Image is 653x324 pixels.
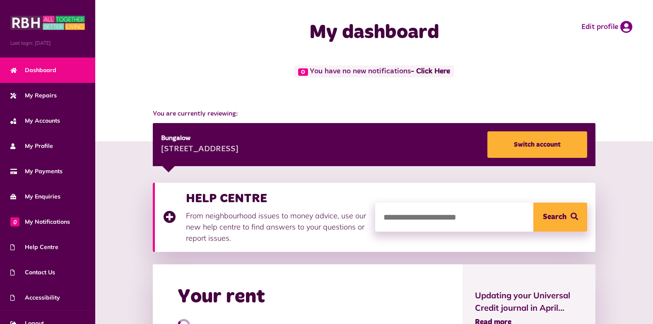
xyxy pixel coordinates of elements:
[10,217,19,226] span: 0
[581,21,632,33] a: Edit profile
[475,289,583,314] span: Updating your Universal Credit journal in April...
[10,142,53,150] span: My Profile
[10,192,60,201] span: My Enquiries
[161,143,239,156] div: [STREET_ADDRESS]
[533,203,587,232] button: Search
[10,167,63,176] span: My Payments
[543,203,566,232] span: Search
[10,91,57,100] span: My Repairs
[411,68,450,75] a: - Click Here
[153,109,595,119] span: You are currently reviewing:
[186,191,367,206] h3: HELP CENTRE
[487,131,587,158] a: Switch account
[10,218,70,226] span: My Notifications
[178,285,265,309] h2: Your rent
[10,15,85,31] img: MyRBH
[298,68,308,76] span: 0
[186,210,367,244] p: From neighbourhood issues to money advice, use our new help centre to find answers to your questi...
[294,65,454,77] span: You have no new notifications
[161,133,239,143] div: Bungalow
[10,66,56,75] span: Dashboard
[10,293,60,302] span: Accessibility
[10,116,60,125] span: My Accounts
[10,268,55,277] span: Contact Us
[10,39,85,47] span: Last login: [DATE]
[10,243,58,251] span: Help Centre
[243,21,506,45] h1: My dashboard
